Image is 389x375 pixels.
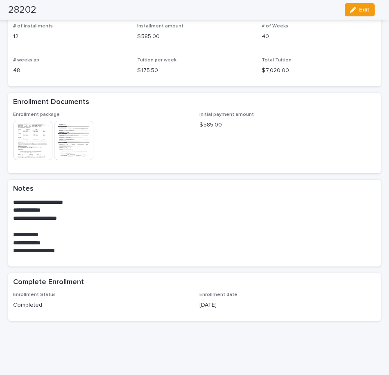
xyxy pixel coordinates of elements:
p: 40 [262,32,376,41]
p: $ 585.00 [199,121,376,129]
h2: Notes [13,185,34,194]
p: $ 175.50 [137,66,251,75]
p: $ 7,020.00 [262,66,376,75]
span: Enrollment date [199,292,237,297]
h2: Enrollment Documents [13,98,89,107]
h2: 28202 [8,4,36,16]
p: Completed [13,301,190,309]
span: Tuition per week [137,58,176,63]
p: 12 [13,32,127,41]
span: # weeks pp [13,58,39,63]
span: # of installments [13,24,53,29]
span: Enrollment package [13,112,60,117]
p: [DATE] [199,301,376,309]
button: Edit [345,3,375,16]
span: Total Tuition [262,58,292,63]
span: initial payment amount [199,112,254,117]
p: 48 [13,66,127,75]
span: Enrollment Status [13,292,56,297]
span: # of Weeks [262,24,288,29]
p: $ 585.00 [137,32,251,41]
span: Installment amount [137,24,183,29]
h2: Complete Enrollment [13,278,84,287]
span: Edit [359,7,369,13]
